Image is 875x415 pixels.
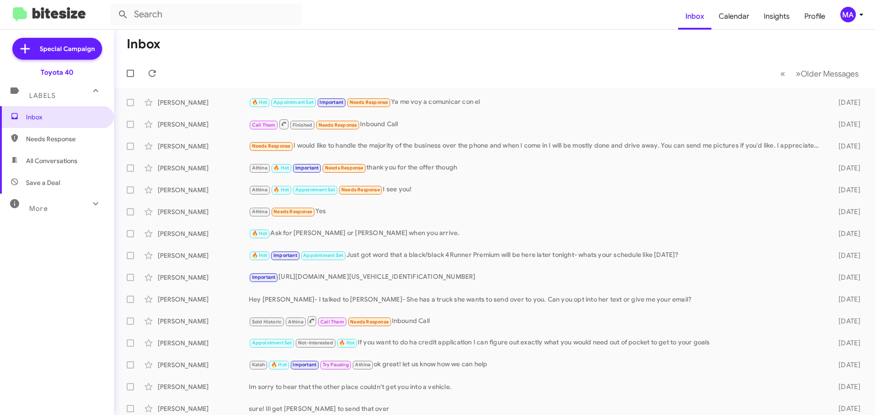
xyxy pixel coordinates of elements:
[824,142,868,151] div: [DATE]
[824,164,868,173] div: [DATE]
[158,142,249,151] div: [PERSON_NAME]
[252,122,276,128] span: Call Them
[158,251,249,260] div: [PERSON_NAME]
[273,252,297,258] span: Important
[824,273,868,282] div: [DATE]
[249,163,824,173] div: thank you for the offer though
[824,98,868,107] div: [DATE]
[249,315,824,327] div: Inbound Call
[249,118,824,130] div: Inbound Call
[249,184,824,195] div: I see you!
[796,68,801,79] span: »
[711,3,757,30] a: Calendar
[824,120,868,129] div: [DATE]
[323,362,349,368] span: Try Pausing
[158,360,249,369] div: [PERSON_NAME]
[252,319,282,325] span: Sold Historic
[824,185,868,195] div: [DATE]
[249,404,824,413] div: sure! Ill get [PERSON_NAME] to send that over
[252,187,268,193] span: Athina
[158,338,249,348] div: [PERSON_NAME]
[110,4,302,26] input: Search
[249,97,824,108] div: Ya me voy a comunicar con el
[775,64,791,83] button: Previous
[158,207,249,216] div: [PERSON_NAME]
[249,272,824,282] div: [URL][DOMAIN_NAME][US_VEHICLE_IDENTIFICATION_NUMBER]
[824,251,868,260] div: [DATE]
[26,178,60,187] span: Save a Deal
[350,319,389,325] span: Needs Response
[158,98,249,107] div: [PERSON_NAME]
[249,250,824,261] div: Just got word that a black/black 4Runner Premium will be here later tonight- whats your schedule ...
[158,273,249,282] div: [PERSON_NAME]
[249,206,824,217] div: Yes
[824,317,868,326] div: [DATE]
[158,164,249,173] div: [PERSON_NAME]
[26,134,103,143] span: Needs Response
[824,338,868,348] div: [DATE]
[252,252,268,258] span: 🔥 Hot
[158,185,249,195] div: [PERSON_NAME]
[249,382,824,391] div: Im sorry to hear that the other place couldn't get you into a vehicle.
[252,99,268,105] span: 🔥 Hot
[824,382,868,391] div: [DATE]
[40,44,95,53] span: Special Campaign
[26,156,77,165] span: All Conversations
[12,38,102,60] a: Special Campaign
[249,338,824,348] div: If you want to do ha credit application I can figure out exactly what you would need out of pocke...
[271,362,287,368] span: 🔥 Hot
[303,252,343,258] span: Appointment Set
[252,231,268,236] span: 🔥 Hot
[298,340,333,346] span: Not-Interested
[158,382,249,391] div: [PERSON_NAME]
[29,205,48,213] span: More
[339,340,355,346] span: 🔥 Hot
[824,229,868,238] div: [DATE]
[252,209,268,215] span: Athina
[26,113,103,122] span: Inbox
[790,64,864,83] button: Next
[252,362,265,368] span: Kalah
[295,187,335,193] span: Appointment Set
[273,209,312,215] span: Needs Response
[158,120,249,129] div: [PERSON_NAME]
[127,37,160,51] h1: Inbox
[350,99,388,105] span: Needs Response
[355,362,371,368] span: Athina
[775,64,864,83] nav: Page navigation example
[288,319,304,325] span: Athina
[158,317,249,326] div: [PERSON_NAME]
[293,362,316,368] span: Important
[295,165,319,171] span: Important
[797,3,833,30] a: Profile
[252,274,276,280] span: Important
[273,165,289,171] span: 🔥 Hot
[158,295,249,304] div: [PERSON_NAME]
[325,165,364,171] span: Needs Response
[249,141,824,151] div: I would like to handle the majority of the business over the phone and when I come in I will be m...
[41,68,73,77] div: Toyota 40
[824,295,868,304] div: [DATE]
[801,69,859,79] span: Older Messages
[757,3,797,30] a: Insights
[824,360,868,369] div: [DATE]
[293,122,313,128] span: Finished
[249,295,824,304] div: Hey [PERSON_NAME]- I talked to [PERSON_NAME]- She has a truck she wants to send over to you. Can ...
[249,359,824,370] div: ok great! let us know how we can help
[29,92,56,100] span: Labels
[320,319,344,325] span: Call Them
[158,229,249,238] div: [PERSON_NAME]
[833,7,865,22] button: MA
[319,99,343,105] span: Important
[341,187,380,193] span: Needs Response
[678,3,711,30] a: Inbox
[252,340,292,346] span: Appointment Set
[158,404,249,413] div: [PERSON_NAME]
[319,122,357,128] span: Needs Response
[824,207,868,216] div: [DATE]
[273,99,314,105] span: Appointment Set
